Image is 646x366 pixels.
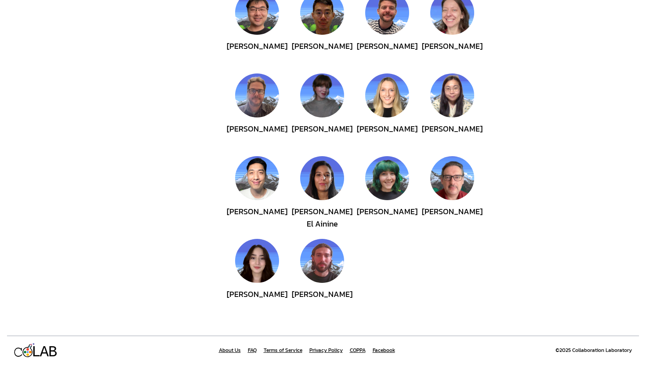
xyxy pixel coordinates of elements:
img: Sara Ahmar El Ainine [300,156,344,200]
button: Alex Ho[PERSON_NAME] [235,156,279,232]
button: Sara Ahmar El Ainine[PERSON_NAME] El Ainine [300,156,344,232]
img: Finn Blackmore [300,73,344,117]
div: A [40,343,49,362]
a: LAB [14,343,58,358]
div: [PERSON_NAME] [357,40,417,66]
div: [PERSON_NAME] [227,123,287,149]
div: [PERSON_NAME] [422,205,483,232]
div: [PERSON_NAME] [357,205,417,232]
div: L [32,343,41,362]
div: [PERSON_NAME] [292,40,352,66]
button: James Morrissey[PERSON_NAME] [300,239,344,315]
div: [PERSON_NAME] [227,40,287,66]
button: Eric Pilcher[PERSON_NAME] [235,73,279,149]
img: Alex Ho [235,156,279,200]
img: James Morrissey [300,239,344,283]
div: [PERSON_NAME] [227,205,287,232]
a: Terms of Service [264,347,302,354]
img: Mia Chen [430,73,474,117]
div: [PERSON_NAME] El Ainine [292,205,352,232]
img: Kassie Vanlandingham [365,156,409,200]
div: [PERSON_NAME] [227,288,287,315]
button: Jeff Naqvi[PERSON_NAME] [430,156,474,232]
a: COPPA [350,347,366,354]
div: ©2025 Collaboration Laboratory [555,347,632,354]
button: Natalie Pavlish[PERSON_NAME] [365,73,409,149]
button: Mia Chen[PERSON_NAME] [430,73,474,149]
a: About Us [219,347,241,354]
a: Facebook [373,347,395,354]
img: Eric Pilcher [235,73,279,117]
button: Finn Blackmore[PERSON_NAME] [300,73,344,149]
a: Privacy Policy [309,347,343,354]
img: Hanae Assarikhi [235,239,279,283]
img: Natalie Pavlish [365,73,409,117]
div: [PERSON_NAME] [357,123,417,149]
div: [PERSON_NAME] [292,123,352,149]
div: B [49,343,58,362]
button: Kassie Vanlandingham[PERSON_NAME] [365,156,409,232]
div: [PERSON_NAME] [422,40,483,66]
div: [PERSON_NAME] [422,123,483,149]
div: [PERSON_NAME] [292,288,352,315]
img: Jeff Naqvi [430,156,474,200]
button: Hanae Assarikhi[PERSON_NAME] [235,239,279,315]
a: FAQ [248,347,257,354]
